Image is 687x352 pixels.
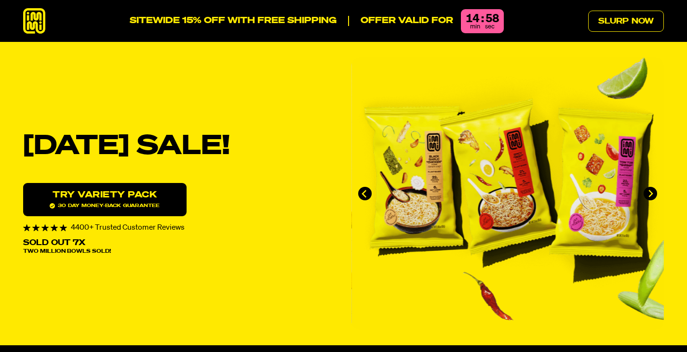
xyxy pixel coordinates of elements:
[351,57,664,330] li: 1 of 4
[348,16,453,26] p: Offer valid for
[23,224,336,232] div: 4400+ Trusted Customer Reviews
[588,11,664,32] a: Slurp Now
[23,183,187,216] a: Try variety Pack30 day money-back guarantee
[358,187,372,200] button: Go to last slide
[351,57,664,330] div: immi slideshow
[644,187,657,200] button: Next slide
[470,24,480,30] span: min
[23,239,85,247] p: Sold Out 7X
[485,13,499,25] div: 58
[485,24,495,30] span: sec
[50,203,160,209] span: 30 day money-back guarantee
[23,249,111,254] span: Two Million Bowls Sold!
[130,16,337,26] p: SITEWIDE 15% OFF WITH FREE SHIPPING
[466,13,479,25] div: 14
[23,133,336,160] h1: [DATE] SALE!
[481,13,484,25] div: :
